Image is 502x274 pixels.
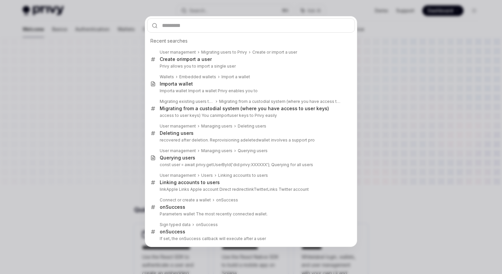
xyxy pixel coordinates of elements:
div: Linking accounts to users [218,173,268,178]
div: Connect or create a wallet [160,197,211,203]
div: User management [160,173,196,178]
b: Import [160,81,174,87]
p: Parameters wallet The most recently connected wallet. [160,211,341,217]
div: Deleting users [238,124,266,129]
b: onSuccess [216,197,238,202]
div: Create or import a user [252,50,297,55]
div: Migrating users to Privy [201,50,247,55]
div: Managing users [201,148,232,153]
b: onSuccess [160,229,185,234]
p: a wallet Import a wallet Privy enables you to [160,88,341,94]
div: User management [160,124,196,129]
p: const user = await privy. ('did:privy:XXXXXX'); Querying for all users [160,162,341,167]
b: onSuccess [196,222,218,227]
div: User management [160,50,196,55]
b: import [217,113,229,118]
p: access to user keys) You can user keys to Privy easily [160,113,341,118]
div: Wallets [160,74,174,80]
div: a wallet [160,81,193,87]
p: Privy allows you to import a single user [160,64,341,69]
div: Import a wallet [221,74,250,80]
div: User management [160,148,196,153]
div: Migrating from a custodial system (where you have access to user keys) [219,99,341,104]
b: import a user [181,56,212,62]
div: Migrating existing users to Privy [160,99,214,104]
div: Querying users [238,148,268,153]
b: onSuccess [160,204,185,210]
div: Querying users [160,155,195,161]
div: Linking accounts to users [160,179,220,185]
b: Import [160,88,172,93]
div: Users [201,173,213,178]
b: deleted [243,137,258,142]
span: Recent searches [150,38,188,44]
p: recovered after deletion. Reprovisioning a wallet involves a support pro [160,137,341,143]
div: Managing users [201,124,232,129]
div: Deleting users [160,130,194,136]
div: Embedded wallets [179,74,216,80]
b: getUserById [206,162,231,167]
div: Create or [160,56,212,62]
p: If set, the onSuccess callback will execute after a user [160,236,341,241]
div: Migrating from a custodial system (where you have access to user keys) [160,106,329,112]
p: linkApple Links Apple account Direct redirect Links Twitter account [160,187,341,192]
b: linkTwitter [247,187,267,192]
div: Sign typed data [160,222,191,227]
